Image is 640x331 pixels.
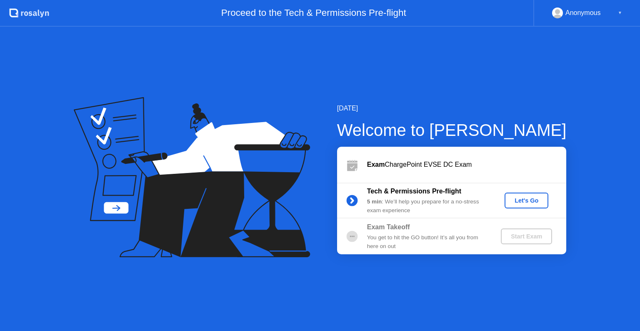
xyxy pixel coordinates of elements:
button: Start Exam [501,228,552,244]
div: You get to hit the GO button! It’s all you from here on out [367,233,487,251]
div: Welcome to [PERSON_NAME] [337,118,567,143]
b: 5 min [367,198,382,205]
b: Exam [367,161,385,168]
div: : We’ll help you prepare for a no-stress exam experience [367,198,487,215]
div: [DATE] [337,103,567,113]
b: Exam Takeoff [367,223,410,231]
div: ▼ [618,8,622,18]
div: Start Exam [504,233,549,240]
button: Let's Go [505,193,548,208]
div: Anonymous [565,8,601,18]
div: ChargePoint EVSE DC Exam [367,160,566,170]
div: Let's Go [508,197,545,204]
b: Tech & Permissions Pre-flight [367,188,461,195]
